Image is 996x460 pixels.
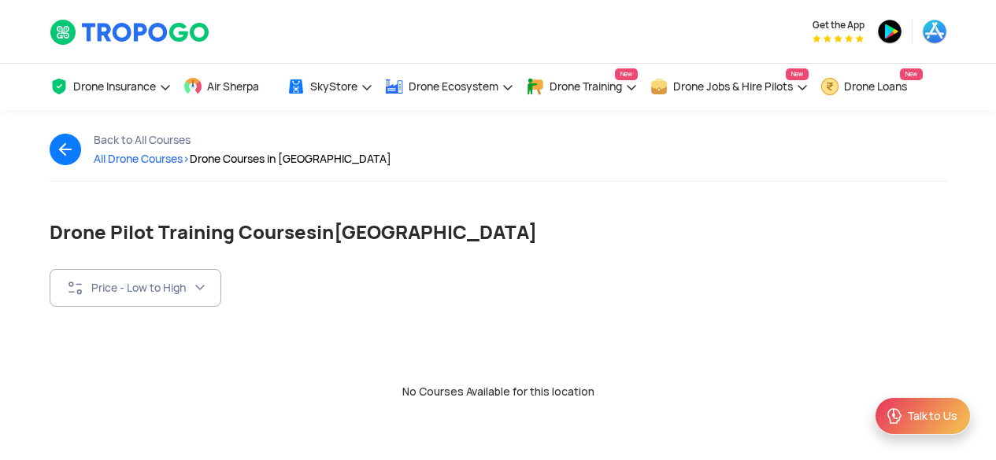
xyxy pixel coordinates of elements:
[310,80,357,93] span: SkyStore
[922,19,947,44] img: ic_appstore.png
[786,68,809,80] span: New
[50,64,172,110] a: Drone Insurance
[50,269,221,307] button: Price - Low to High
[38,384,959,399] div: No Courses Available for this location
[650,64,809,110] a: Drone Jobs & Hire PilotsNew
[615,68,638,80] span: New
[877,19,902,44] img: ic_playstore.png
[820,64,923,110] a: Drone LoansNew
[813,19,865,31] span: Get the App
[813,35,864,42] img: App Raking
[207,80,259,93] span: Air Sherpa
[183,64,275,110] a: Air Sherpa
[73,80,156,93] span: Drone Insurance
[183,152,190,166] span: >
[94,134,391,146] div: Back to All Courses
[385,64,514,110] a: Drone Ecosystem
[673,80,793,93] span: Drone Jobs & Hire Pilots
[844,80,907,93] span: Drone Loans
[550,80,622,93] span: Drone Training
[94,152,190,166] span: All Drone Courses
[885,407,904,425] img: ic_Support.svg
[50,19,211,46] img: TropoGo Logo
[907,408,957,424] div: Talk to Us
[526,64,638,110] a: Drone TrainingNew
[287,64,373,110] a: SkyStore
[317,220,334,245] span: in
[50,221,947,244] h1: Drone Pilot Training Courses [GEOGRAPHIC_DATA]
[900,68,923,80] span: New
[409,80,498,93] span: Drone Ecosystem
[190,152,391,166] span: Drone Courses in [GEOGRAPHIC_DATA]
[91,281,194,295] div: Price - Low to High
